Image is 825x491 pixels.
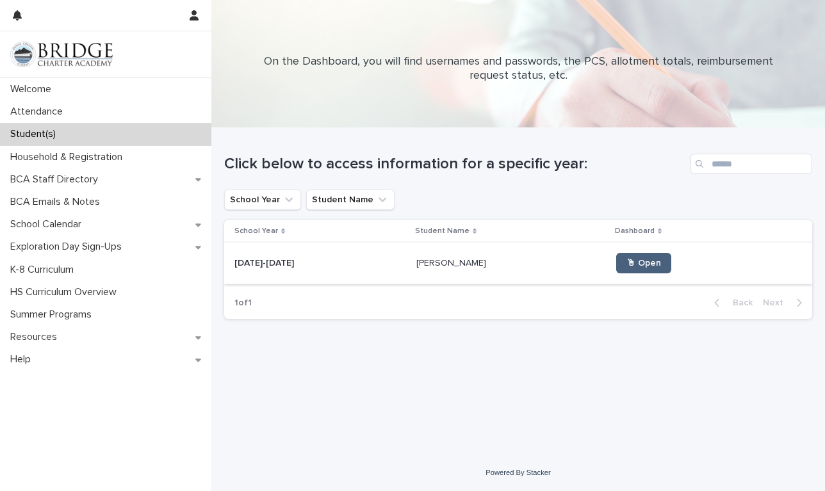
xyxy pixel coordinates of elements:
[758,297,812,309] button: Next
[5,151,133,163] p: Household & Registration
[5,309,102,321] p: Summer Programs
[5,264,84,276] p: K-8 Curriculum
[763,298,791,307] span: Next
[5,241,132,253] p: Exploration Day Sign-Ups
[704,297,758,309] button: Back
[262,55,774,83] p: On the Dashboard, you will find usernames and passwords, the PCS, allotment totals, reimbursement...
[234,224,278,238] p: School Year
[725,298,753,307] span: Back
[5,106,73,118] p: Attendance
[5,83,61,95] p: Welcome
[5,128,66,140] p: Student(s)
[5,173,108,186] p: BCA Staff Directory
[234,255,297,269] p: [DATE]-[DATE]
[416,255,489,269] p: [PERSON_NAME]
[616,253,671,273] a: 🖱 Open
[486,469,550,476] a: Powered By Stacker
[224,189,301,210] button: School Year
[690,154,812,174] input: Search
[626,259,661,268] span: 🖱 Open
[615,224,655,238] p: Dashboard
[415,224,470,238] p: Student Name
[5,331,67,343] p: Resources
[224,155,685,173] h1: Click below to access information for a specific year:
[224,243,812,284] tr: [DATE]-[DATE][DATE]-[DATE] [PERSON_NAME][PERSON_NAME] 🖱 Open
[5,286,127,298] p: HS Curriculum Overview
[5,196,110,208] p: BCA Emails & Notes
[5,353,41,366] p: Help
[10,42,113,67] img: V1C1m3IdTEidaUdm9Hs0
[5,218,92,230] p: School Calendar
[224,287,262,319] p: 1 of 1
[306,189,395,210] button: Student Name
